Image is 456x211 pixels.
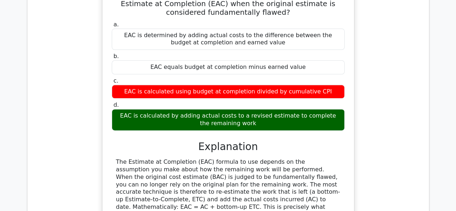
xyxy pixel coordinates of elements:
div: EAC is calculated using budget at completion divided by cumulative CPI [112,85,345,99]
span: d. [114,101,119,108]
h3: Explanation [116,141,340,153]
span: b. [114,53,119,60]
span: c. [114,77,119,84]
span: a. [114,21,119,28]
div: EAC is determined by adding actual costs to the difference between the budget at completion and e... [112,28,345,50]
div: EAC equals budget at completion minus earned value [112,60,345,74]
div: EAC is calculated by adding actual costs to a revised estimate to complete the remaining work [112,109,345,131]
